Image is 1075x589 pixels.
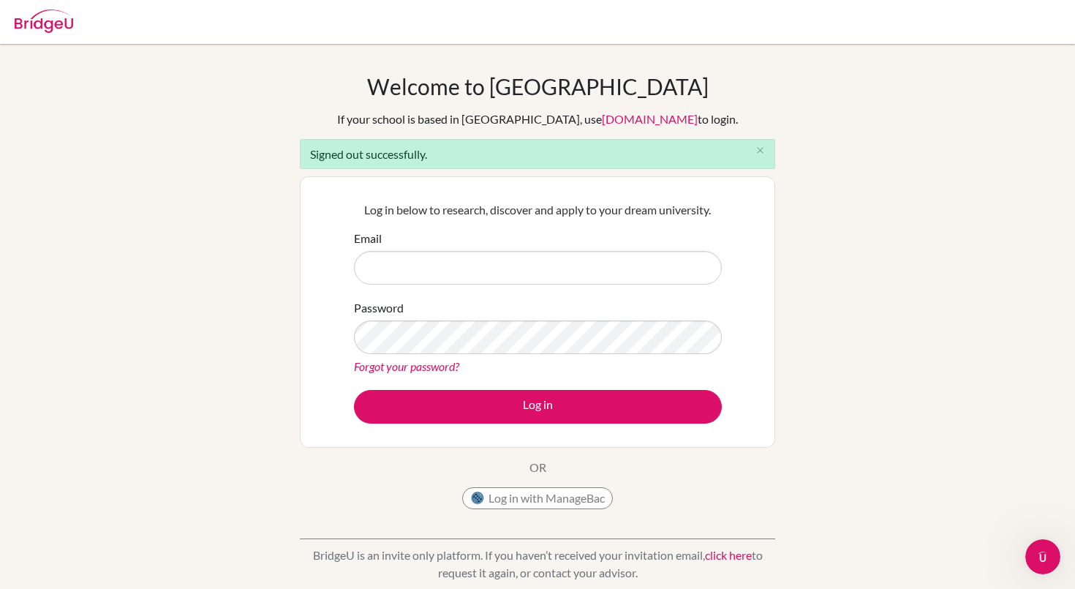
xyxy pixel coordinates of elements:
[354,299,404,317] label: Password
[705,548,752,562] a: click here
[354,359,459,373] a: Forgot your password?
[367,73,709,100] h1: Welcome to [GEOGRAPHIC_DATA]
[755,145,766,156] i: close
[300,139,775,169] div: Signed out successfully.
[337,110,738,128] div: If your school is based in [GEOGRAPHIC_DATA], use to login.
[1025,539,1060,574] iframe: Intercom live chat
[745,140,774,162] button: Close
[462,487,613,509] button: Log in with ManageBac
[354,230,382,247] label: Email
[15,10,73,33] img: Bridge-U
[300,547,775,582] p: BridgeU is an invite only platform. If you haven’t received your invitation email, to request it ...
[602,112,698,126] a: [DOMAIN_NAME]
[354,201,722,219] p: Log in below to research, discover and apply to your dream university.
[529,459,546,476] p: OR
[354,390,722,424] button: Log in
